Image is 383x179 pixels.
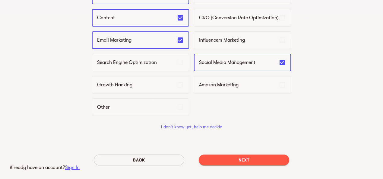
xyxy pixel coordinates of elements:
div: Influencers Marketing [194,31,291,49]
div: Other [92,98,189,116]
p: Growth Hacking [97,81,177,88]
p: Social Media Management [199,59,279,66]
p: CRO (Conversion Rate Optimization) [199,14,279,21]
div: Search Engine Optimization [92,54,189,71]
p: Already have an account? [10,164,80,171]
p: Other [97,104,177,111]
span: Next [204,156,284,164]
p: Email Marketing [97,37,177,44]
div: Content [92,9,189,27]
p: Search Engine Optimization [97,59,177,66]
a: Sign In [65,165,80,170]
p: Content [97,14,177,21]
div: Amazon Marketing [194,76,291,94]
div: Growth Hacking [92,76,189,94]
p: Amazon Marketing [199,81,279,88]
div: CRO (Conversion Rate Optimization) [194,9,291,27]
button: Back [94,155,184,165]
button: Next [199,155,289,165]
div: Social Media Management [194,54,291,71]
span: Back [99,156,179,164]
div: Email Marketing [92,31,189,49]
a: I don't know yet, help me decide [161,124,222,129]
p: Influencers Marketing [199,37,279,44]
